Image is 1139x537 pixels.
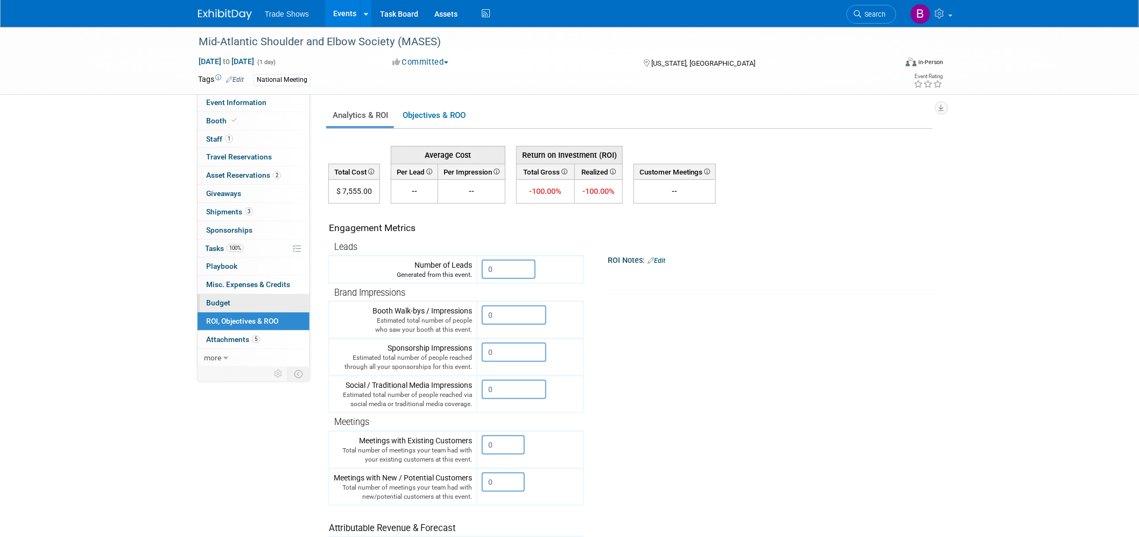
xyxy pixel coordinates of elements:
[334,390,472,409] div: Estimated total number of people reached via social media or traditional media coverage.
[582,186,615,196] span: -100.00%
[195,32,880,52] div: Mid-Atlantic Shoulder and Elbow Society (MASES)
[225,135,233,143] span: 1
[198,148,310,166] a: Travel Reservations
[634,164,716,179] th: Customer Meetings
[334,483,472,501] div: Total number of meetings your team had with new/potential customers at this event.
[226,76,244,83] a: Edit
[206,152,272,161] span: Travel Reservations
[198,312,310,330] a: ROI, Objectives & ROO
[198,240,310,257] a: Tasks100%
[389,57,453,68] button: Committed
[334,260,472,280] div: Number of Leads
[847,5,896,24] a: Search
[412,187,417,196] span: --
[231,117,237,123] i: Booth reservation complete
[206,226,252,234] span: Sponsorships
[265,10,309,18] span: Trade Shows
[198,331,310,348] a: Attachments5
[198,203,310,221] a: Shipments3
[914,74,943,79] div: Event Rating
[334,305,472,334] div: Booth Walk-bys / Impressions
[252,335,260,343] span: 5
[206,262,237,270] span: Playbook
[918,58,944,66] div: In-Person
[269,367,288,381] td: Personalize Event Tab Strip
[198,74,244,86] td: Tags
[910,4,931,24] img: Becca Rensi
[329,508,578,535] div: Attributable Revenue & Forecast
[648,257,665,264] a: Edit
[334,288,405,298] span: Brand Impressions
[198,257,310,275] a: Playbook
[438,164,505,179] th: Per Impression
[198,294,310,312] a: Budget
[638,186,711,197] div: --
[334,472,472,501] div: Meetings with New / Potential Customers
[205,244,244,253] span: Tasks
[326,105,394,126] a: Analytics & ROI
[391,146,505,164] th: Average Cost
[198,112,310,130] a: Booth
[329,180,380,204] td: $ 7,555.00
[206,116,239,125] span: Booth
[396,105,472,126] a: Objectives & ROO
[198,276,310,294] a: Misc. Expenses & Credits
[204,353,221,362] span: more
[334,343,472,372] div: Sponsorship Impressions
[833,56,944,72] div: Event Format
[206,317,278,325] span: ROI, Objectives & ROO
[334,417,369,427] span: Meetings
[517,164,575,179] th: Total Gross
[206,280,290,289] span: Misc. Expenses & Credits
[391,164,438,179] th: Per Lead
[861,10,886,18] span: Search
[198,94,310,111] a: Event Information
[198,9,252,20] img: ExhibitDay
[334,380,472,409] div: Social / Traditional Media Impressions
[254,74,311,86] div: National Meeting
[334,316,472,334] div: Estimated total number of people who saw your booth at this event.
[329,221,579,235] div: Engagement Metrics
[206,171,281,179] span: Asset Reservations
[608,252,938,266] div: ROI Notes:
[334,446,472,464] div: Total number of meetings your team had with your existing customers at this event.
[198,130,310,148] a: Staff1
[334,270,472,280] div: Generated from this event.
[198,166,310,184] a: Asset Reservations2
[256,59,276,66] span: (1 day)
[198,349,310,367] a: more
[334,353,472,372] div: Estimated total number of people reached through all your sponsorships for this event.
[245,207,253,215] span: 3
[329,164,380,179] th: Total Cost
[206,335,260,344] span: Attachments
[206,135,233,143] span: Staff
[221,57,231,66] span: to
[574,164,622,179] th: Realized
[334,242,357,252] span: Leads
[206,207,253,216] span: Shipments
[206,189,241,198] span: Giveaways
[651,59,755,67] span: [US_STATE], [GEOGRAPHIC_DATA]
[906,58,917,66] img: Format-Inperson.png
[198,221,310,239] a: Sponsorships
[198,57,255,66] span: [DATE] [DATE]
[334,435,472,464] div: Meetings with Existing Customers
[288,367,310,381] td: Toggle Event Tabs
[529,186,561,196] span: -100.00%
[198,185,310,203] a: Giveaways
[469,187,474,196] span: --
[206,98,266,107] span: Event Information
[517,146,623,164] th: Return on Investment (ROI)
[273,171,281,179] span: 2
[206,298,230,307] span: Budget
[227,244,244,252] span: 100%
